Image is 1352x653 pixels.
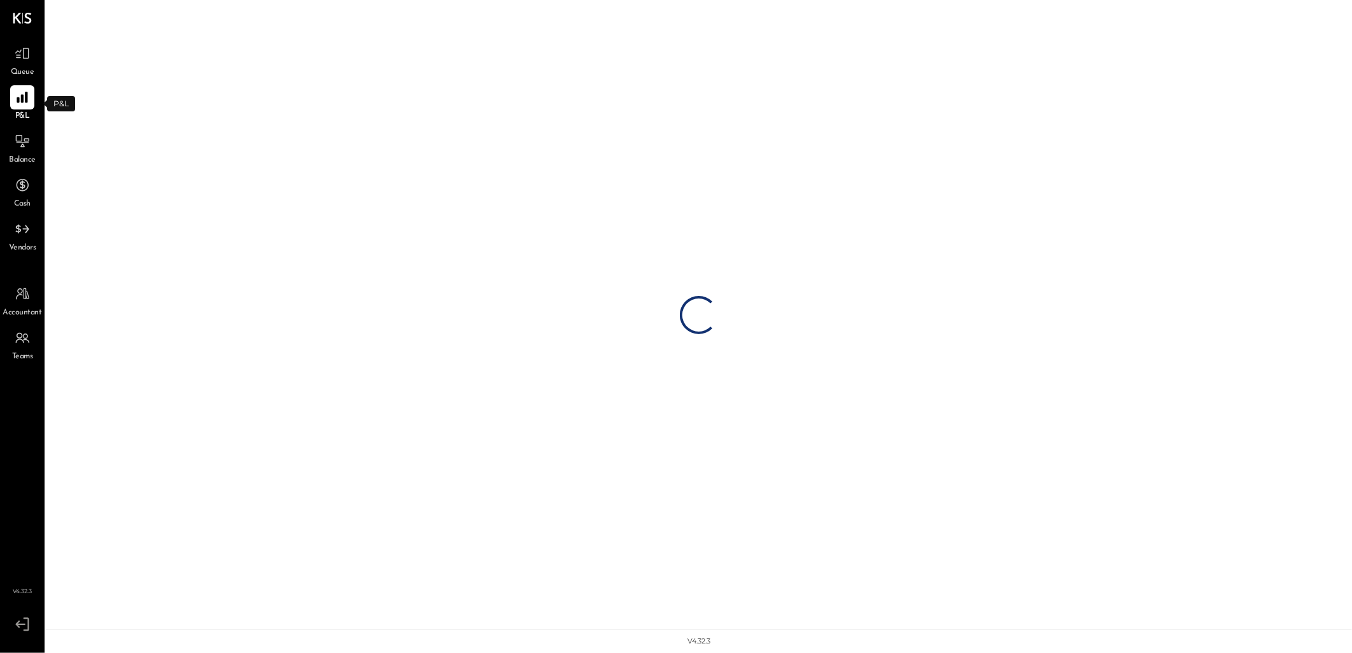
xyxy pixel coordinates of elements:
[11,67,34,78] span: Queue
[687,636,710,647] div: v 4.32.3
[1,173,44,210] a: Cash
[1,217,44,254] a: Vendors
[1,326,44,363] a: Teams
[9,155,36,166] span: Balance
[1,129,44,166] a: Balance
[47,96,75,111] div: P&L
[1,85,44,122] a: P&L
[14,199,31,210] span: Cash
[1,41,44,78] a: Queue
[9,242,36,254] span: Vendors
[15,111,30,122] span: P&L
[1,282,44,319] a: Accountant
[12,351,33,363] span: Teams
[3,307,42,319] span: Accountant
